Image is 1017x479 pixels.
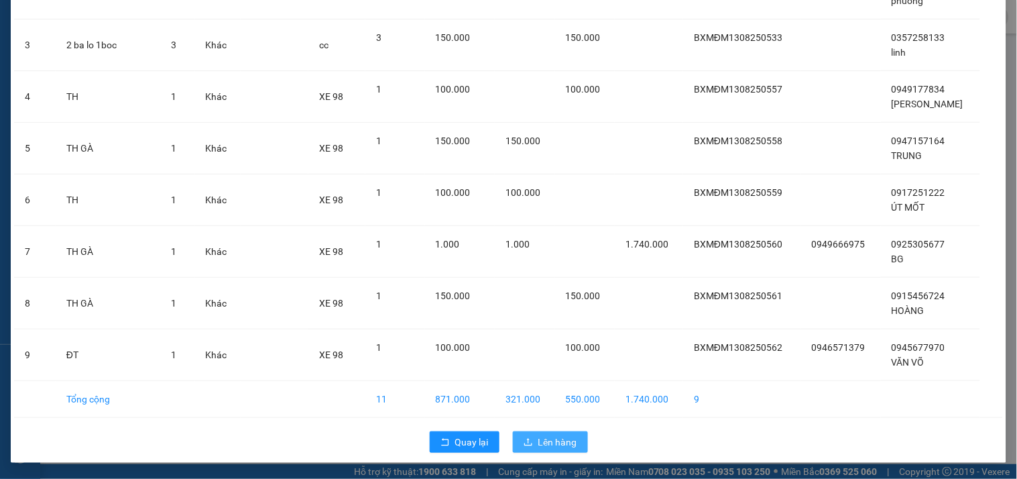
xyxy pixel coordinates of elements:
[440,437,450,448] span: rollback
[505,187,540,198] span: 100.000
[436,342,471,353] span: 100.000
[319,40,328,50] span: cc
[14,226,56,278] td: 7
[811,239,865,250] span: 0949666975
[436,32,471,43] span: 150.000
[171,298,176,309] span: 1
[538,435,577,449] span: Lên hàng
[195,19,241,71] td: Khác
[56,174,161,226] td: TH
[56,19,161,71] td: 2 ba lo 1boc
[892,254,904,264] span: BG
[171,350,176,360] span: 1
[56,123,161,174] td: TH GÀ
[436,84,471,95] span: 100.000
[425,381,495,418] td: 871.000
[319,350,343,360] span: XE 98
[171,91,176,102] span: 1
[892,342,945,353] span: 0945677970
[505,136,540,146] span: 150.000
[171,40,176,50] span: 3
[195,123,241,174] td: Khác
[376,239,381,250] span: 1
[14,174,56,226] td: 6
[892,187,945,198] span: 0917251222
[625,239,668,250] span: 1.740.000
[171,246,176,257] span: 1
[376,342,381,353] span: 1
[56,329,161,381] td: ĐT
[455,435,489,449] span: Quay lại
[436,187,471,198] span: 100.000
[892,136,945,146] span: 0947157164
[694,239,782,250] span: BXMĐM1308250560
[892,99,963,109] span: [PERSON_NAME]
[513,431,588,453] button: uploadLên hàng
[195,329,241,381] td: Khác
[365,381,424,418] td: 11
[319,143,343,154] span: XE 98
[376,187,381,198] span: 1
[319,195,343,205] span: XE 98
[56,278,161,329] td: TH GÀ
[195,226,241,278] td: Khác
[436,136,471,146] span: 150.000
[892,290,945,301] span: 0915456724
[694,187,782,198] span: BXMĐM1308250559
[505,239,530,250] span: 1.000
[195,278,241,329] td: Khác
[892,150,922,161] span: TRUNG
[14,123,56,174] td: 5
[694,290,782,301] span: BXMĐM1308250561
[14,19,56,71] td: 3
[892,239,945,250] span: 0925305677
[319,91,343,102] span: XE 98
[436,290,471,301] span: 150.000
[495,381,555,418] td: 321.000
[811,342,865,353] span: 0946571379
[566,290,601,301] span: 150.000
[56,226,161,278] td: TH GÀ
[694,342,782,353] span: BXMĐM1308250562
[14,71,56,123] td: 4
[56,381,161,418] td: Tổng cộng
[376,290,381,301] span: 1
[566,84,601,95] span: 100.000
[683,381,800,418] td: 9
[892,47,906,58] span: linh
[892,357,924,368] span: VĂN VÕ
[566,342,601,353] span: 100.000
[376,84,381,95] span: 1
[892,305,924,316] span: HOÀNG
[171,143,176,154] span: 1
[436,239,460,250] span: 1.000
[615,381,683,418] td: 1.740.000
[56,71,161,123] td: TH
[694,84,782,95] span: BXMĐM1308250557
[694,136,782,146] span: BXMĐM1308250558
[171,195,176,205] span: 1
[195,71,241,123] td: Khác
[195,174,241,226] td: Khác
[892,32,945,43] span: 0357258133
[430,431,499,453] button: rollbackQuay lại
[14,329,56,381] td: 9
[376,32,381,43] span: 3
[892,202,925,213] span: ÚT MỐT
[892,84,945,95] span: 0949177834
[555,381,615,418] td: 550.000
[694,32,782,43] span: BXMĐM1308250533
[524,437,533,448] span: upload
[14,278,56,329] td: 8
[376,136,381,146] span: 1
[566,32,601,43] span: 150.000
[319,298,343,309] span: XE 98
[319,246,343,257] span: XE 98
